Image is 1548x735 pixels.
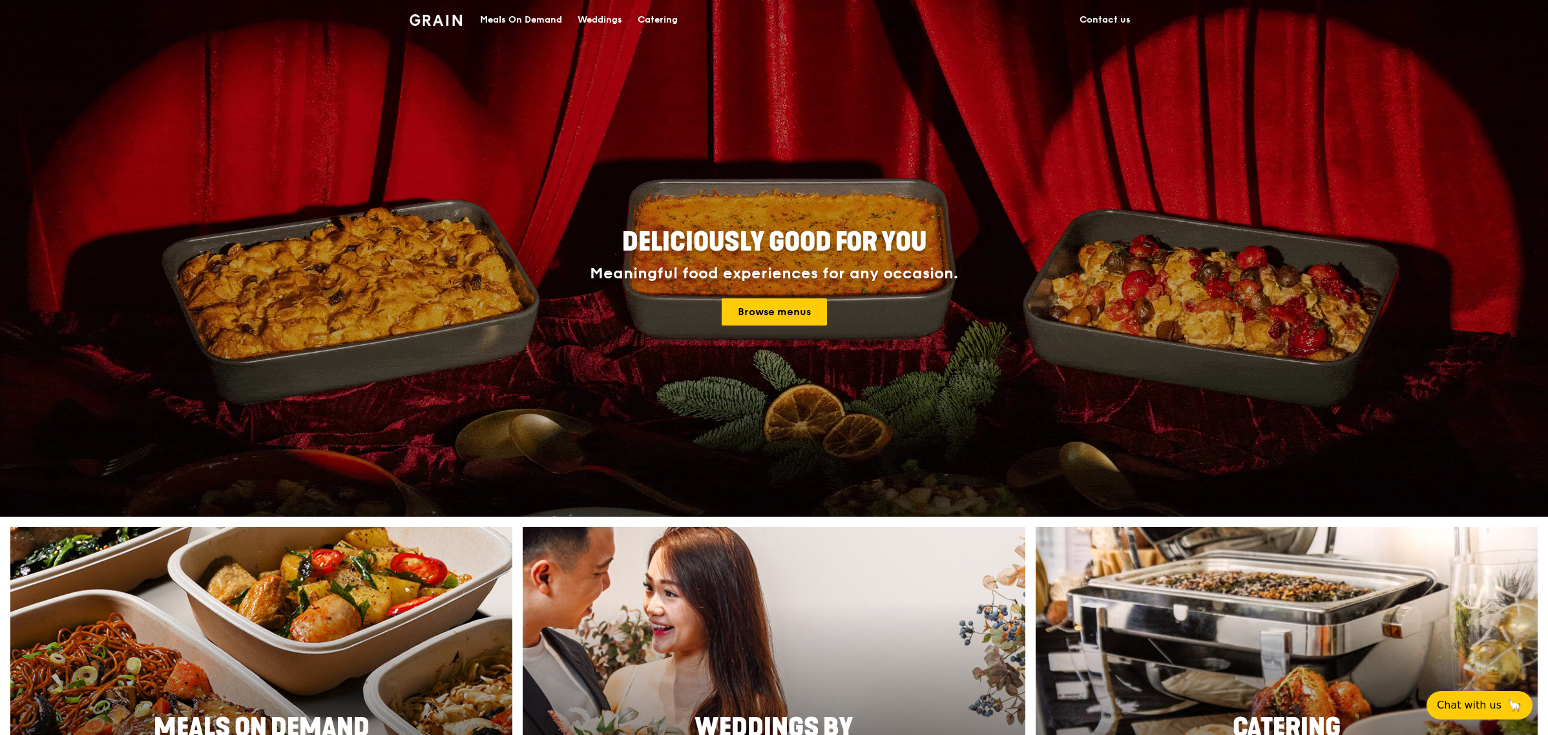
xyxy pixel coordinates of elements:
[638,1,678,39] div: Catering
[622,227,926,258] span: Deliciously good for you
[1437,698,1501,713] span: Chat with us
[1427,691,1532,719] button: Chat with us🦙
[541,265,1007,283] div: Meaningful food experiences for any occasion.
[480,1,562,39] div: Meals On Demand
[722,298,827,326] a: Browse menus
[570,1,630,39] a: Weddings
[1507,698,1522,713] span: 🦙
[578,1,622,39] div: Weddings
[630,1,685,39] a: Catering
[410,14,462,26] img: Grain
[1072,1,1138,39] a: Contact us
